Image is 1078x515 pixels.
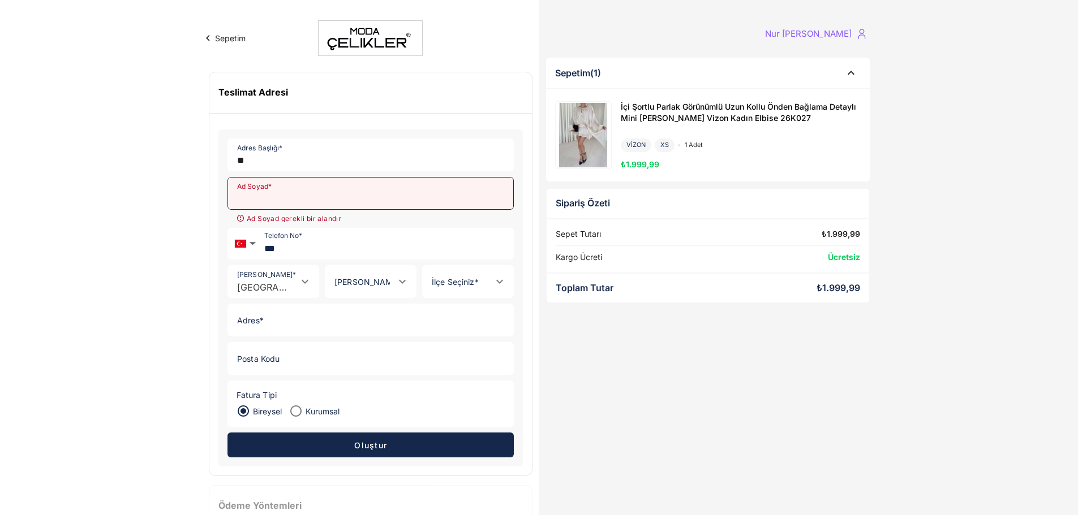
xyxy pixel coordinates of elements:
div: Nur [PERSON_NAME] [765,29,852,38]
button: Nur [PERSON_NAME] [763,26,870,42]
div: ₺1.999,99 [822,230,860,239]
div: Telefon No [264,232,302,240]
i: Open [493,275,506,288]
img: İçi Şortlu Parlak Görünümlü Uzun Kollu Önden Bağlama Detaylı Mini Britt Vizon Kadın Elbise 26K027 [557,103,610,167]
label: Bireysel [250,404,282,418]
span: [GEOGRAPHIC_DATA] [237,280,290,294]
div: Sepet Tutarı [556,230,601,239]
button: Oluştur [227,432,514,457]
div: Kargo Ücreti [556,253,602,262]
div: Sepetim [555,68,601,79]
span: Oluştur [354,440,387,450]
span: ▼ [249,241,256,246]
div: Sipariş Özeti [556,198,860,209]
span: (1) [590,67,601,79]
div: 1 adet [678,141,703,149]
div: Country Code Selector [228,228,260,259]
span: ₺1.999,99 [621,159,659,169]
div: XS [655,139,675,152]
div: ₺1.999,99 [817,283,860,293]
span: İçi Şortlu Parlak Görünümlü Uzun Kollu Önden Bağlama Detaylı Mini [PERSON_NAME] Vizon Kadın Elbis... [621,102,856,123]
i: Open [298,275,312,288]
h2: Teslimat Adresi [218,87,288,98]
label: Kurumsal [303,404,340,418]
button: Sepetim [202,32,246,44]
div: VİZON [621,139,651,152]
div: Ad Soyad gerekli bir alandır [237,214,505,222]
span: Ücretsiz [828,252,860,262]
div: Toplam Tutar [556,283,613,293]
i: Open [396,275,409,288]
p: Fatura Tipi [237,391,277,400]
